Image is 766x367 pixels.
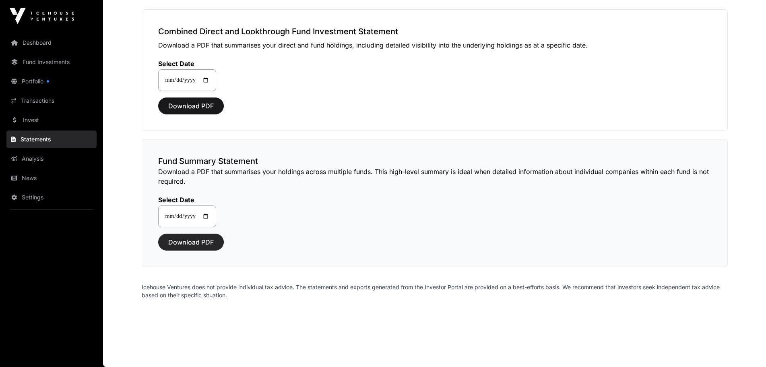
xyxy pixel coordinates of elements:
[158,234,224,251] button: Download PDF
[158,60,216,68] label: Select Date
[158,106,224,114] a: Download PDF
[158,97,224,114] button: Download PDF
[6,92,97,110] a: Transactions
[168,237,214,247] span: Download PDF
[158,40,711,50] p: Download a PDF that summarises your direct and fund holdings, including detailed visibility into ...
[6,189,97,206] a: Settings
[158,26,711,37] h3: Combined Direct and Lookthrough Fund Investment Statement
[158,196,216,204] label: Select Date
[10,8,74,24] img: Icehouse Ventures Logo
[6,73,97,90] a: Portfolio
[6,34,97,52] a: Dashboard
[6,169,97,187] a: News
[168,101,214,111] span: Download PDF
[158,167,711,186] p: Download a PDF that summarises your holdings across multiple funds. This high-level summary is id...
[6,53,97,71] a: Fund Investments
[726,328,766,367] iframe: Chat Widget
[142,283,728,299] p: Icehouse Ventures does not provide individual tax advice. The statements and exports generated fr...
[6,150,97,168] a: Analysis
[6,111,97,129] a: Invest
[6,131,97,148] a: Statements
[158,156,711,167] h3: Fund Summary Statement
